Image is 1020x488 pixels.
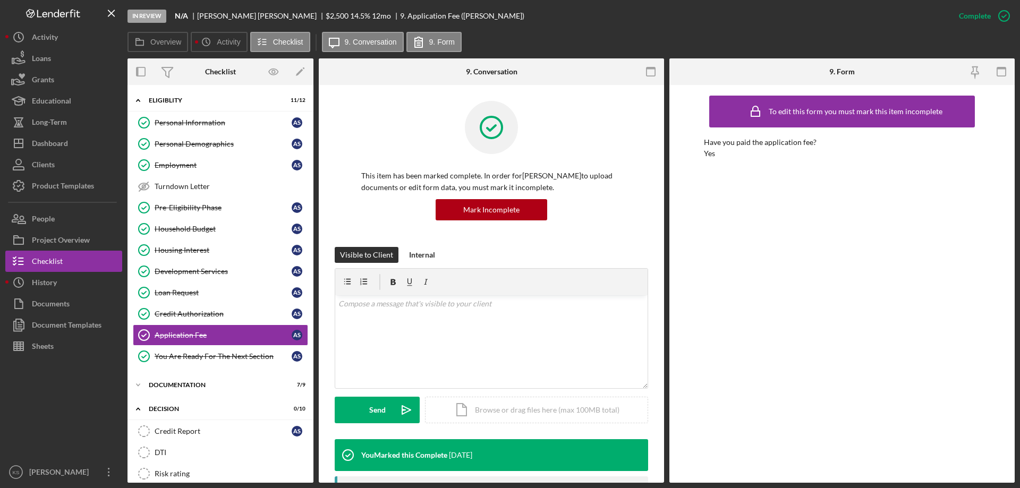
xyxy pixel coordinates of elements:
[155,352,292,361] div: You Are Ready For The Next Section
[335,247,398,263] button: Visible to Client
[133,155,308,176] a: EmploymentAS
[32,69,54,93] div: Grants
[175,12,188,20] b: N/A
[155,427,292,435] div: Credit Report
[372,12,391,20] div: 12 mo
[286,97,305,104] div: 11 / 12
[155,246,292,254] div: Housing Interest
[127,32,188,52] button: Overview
[133,133,308,155] a: Personal DemographicsAS
[292,202,302,213] div: A S
[150,38,181,46] label: Overview
[133,303,308,324] a: Credit AuthorizationAS
[32,208,55,232] div: People
[286,406,305,412] div: 0 / 10
[984,441,1009,467] iframe: Intercom live chat
[5,69,122,90] button: Grants
[404,247,440,263] button: Internal
[829,67,855,76] div: 9. Form
[463,199,520,220] div: Mark Incomplete
[155,182,308,191] div: Turndown Letter
[335,397,420,423] button: Send
[406,32,462,52] button: 9. Form
[133,463,308,484] a: Risk rating
[27,461,96,485] div: [PERSON_NAME]
[205,67,236,76] div: Checklist
[133,346,308,367] a: You Are Ready For The Next SectionAS
[149,382,279,388] div: Documentation
[350,12,370,20] div: 14.5 %
[149,406,279,412] div: Decision
[133,176,308,197] a: Turndown Letter
[133,324,308,346] a: Application FeeAS
[13,469,20,475] text: KS
[5,27,122,48] button: Activity
[5,272,122,293] button: History
[155,310,292,318] div: Credit Authorization
[5,251,122,272] button: Checklist
[217,38,240,46] label: Activity
[32,175,94,199] div: Product Templates
[322,32,404,52] button: 9. Conversation
[155,448,308,457] div: DTI
[5,314,122,336] a: Document Templates
[5,154,122,175] button: Clients
[32,133,68,157] div: Dashboard
[292,139,302,149] div: A S
[155,267,292,276] div: Development Services
[155,331,292,339] div: Application Fee
[191,32,247,52] button: Activity
[155,161,292,169] div: Employment
[133,197,308,218] a: Pre-Eligibility PhaseAS
[292,117,302,128] div: A S
[133,282,308,303] a: Loan RequestAS
[436,199,547,220] button: Mark Incomplete
[292,330,302,340] div: A S
[133,112,308,133] a: Personal InformationAS
[133,261,308,282] a: Development ServicesAS
[345,38,397,46] label: 9. Conversation
[5,133,122,154] button: Dashboard
[32,229,90,253] div: Project Overview
[133,442,308,463] a: DTI
[449,451,472,459] time: 2025-09-16 21:12
[32,27,58,50] div: Activity
[32,112,67,135] div: Long-Term
[197,12,326,20] div: [PERSON_NAME] [PERSON_NAME]
[155,469,308,478] div: Risk rating
[5,48,122,69] button: Loans
[5,229,122,251] button: Project Overview
[466,67,517,76] div: 9. Conversation
[400,12,524,20] div: 9. Application Fee ([PERSON_NAME])
[361,170,622,194] p: This item has been marked complete. In order for [PERSON_NAME] to upload documents or edit form d...
[133,239,308,261] a: Housing InterestAS
[32,293,70,317] div: Documents
[155,118,292,127] div: Personal Information
[32,251,63,275] div: Checklist
[32,48,51,72] div: Loans
[340,247,393,263] div: Visible to Client
[155,203,292,212] div: Pre-Eligibility Phase
[5,175,122,196] button: Product Templates
[292,287,302,298] div: A S
[704,138,980,147] div: Have you paid the application fee?
[250,32,310,52] button: Checklist
[32,314,101,338] div: Document Templates
[32,336,54,359] div: Sheets
[292,245,302,255] div: A S
[5,293,122,314] a: Documents
[5,208,122,229] button: People
[5,90,122,112] a: Educational
[127,10,166,23] div: In Review
[292,351,302,362] div: A S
